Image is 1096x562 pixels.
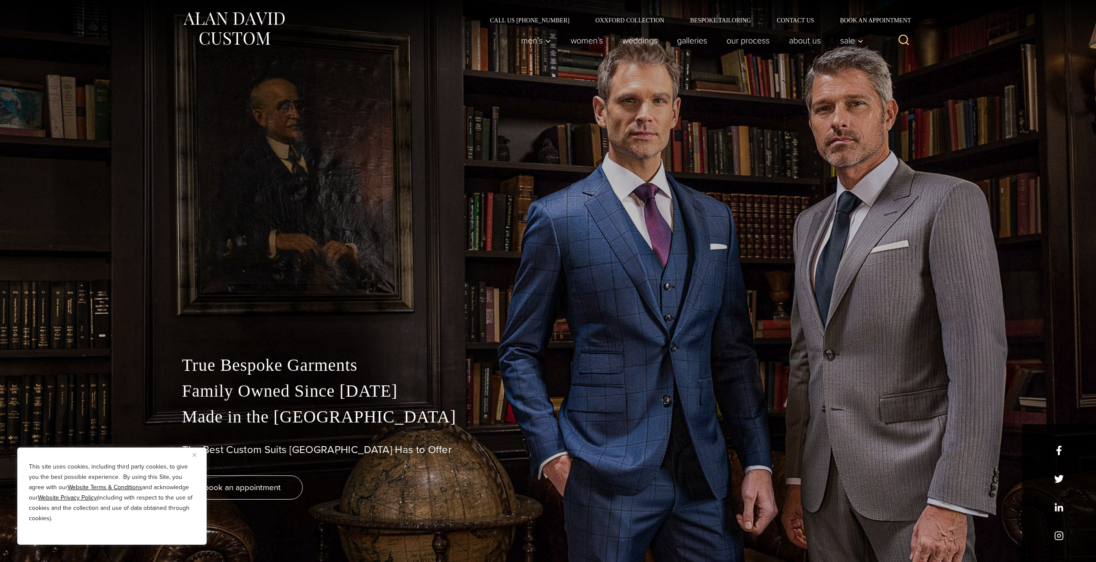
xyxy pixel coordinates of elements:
a: Website Privacy Policy [38,493,97,502]
a: instagram [1054,531,1064,540]
a: Call Us [PHONE_NUMBER] [477,17,583,23]
nav: Primary Navigation [511,32,868,49]
a: Bespoke Tailoring [677,17,764,23]
a: Contact Us [764,17,827,23]
img: Close [192,453,196,457]
a: linkedin [1054,503,1064,512]
button: View Search Form [894,30,914,51]
span: Men’s [521,36,551,45]
a: Our Process [717,32,779,49]
p: True Bespoke Garments Family Owned Since [DATE] Made in the [GEOGRAPHIC_DATA] [182,352,914,430]
a: x/twitter [1054,474,1064,484]
span: Sale [840,36,863,45]
a: facebook [1054,446,1064,455]
p: This site uses cookies, including third party cookies, to give you the best possible experience. ... [29,462,195,524]
a: Book an Appointment [827,17,914,23]
a: Oxxford Collection [582,17,677,23]
img: Alan David Custom [182,9,286,48]
a: About Us [779,32,830,49]
a: Women’s [561,32,612,49]
a: book an appointment [182,475,303,500]
a: Website Terms & Conditions [68,483,142,492]
span: book an appointment [204,481,281,494]
a: Galleries [667,32,717,49]
nav: Secondary Navigation [477,17,914,23]
h1: The Best Custom Suits [GEOGRAPHIC_DATA] Has to Offer [182,444,914,456]
a: weddings [612,32,667,49]
button: Close [192,450,203,460]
